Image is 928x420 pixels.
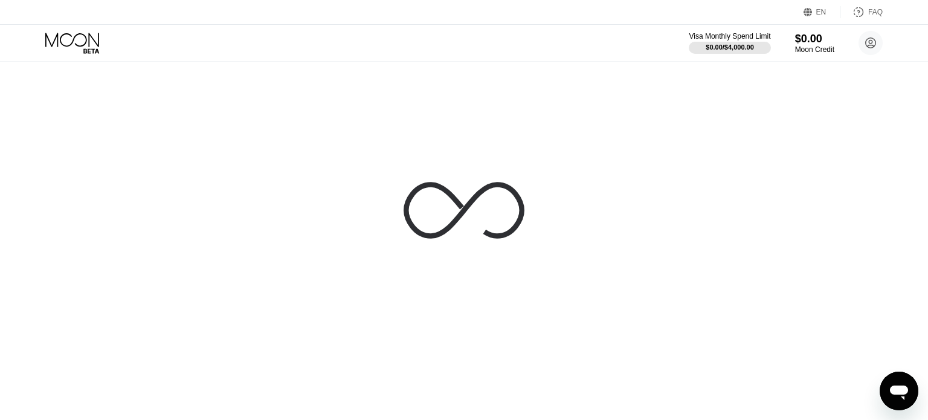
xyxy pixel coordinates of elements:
[816,8,826,16] div: EN
[689,32,770,40] div: Visa Monthly Spend Limit
[795,33,834,45] div: $0.00
[840,6,883,18] div: FAQ
[795,33,834,54] div: $0.00Moon Credit
[868,8,883,16] div: FAQ
[706,44,754,51] div: $0.00 / $4,000.00
[689,32,770,54] div: Visa Monthly Spend Limit$0.00/$4,000.00
[795,45,834,54] div: Moon Credit
[880,372,918,410] iframe: Button to launch messaging window
[804,6,840,18] div: EN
